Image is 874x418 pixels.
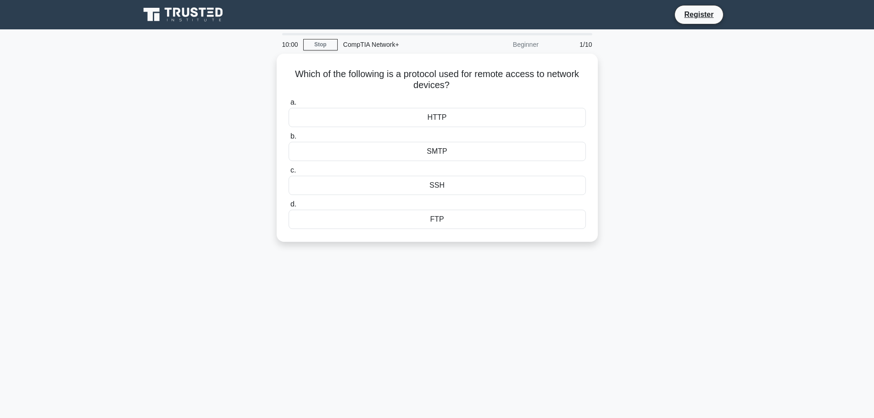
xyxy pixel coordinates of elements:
div: 10:00 [277,35,303,54]
div: CompTIA Network+ [338,35,464,54]
div: Beginner [464,35,544,54]
div: HTTP [289,108,586,127]
span: b. [290,132,296,140]
div: SSH [289,176,586,195]
span: c. [290,166,296,174]
h5: Which of the following is a protocol used for remote access to network devices? [288,68,587,91]
span: a. [290,98,296,106]
div: SMTP [289,142,586,161]
div: 1/10 [544,35,598,54]
div: FTP [289,210,586,229]
a: Stop [303,39,338,50]
a: Register [679,9,719,20]
span: d. [290,200,296,208]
